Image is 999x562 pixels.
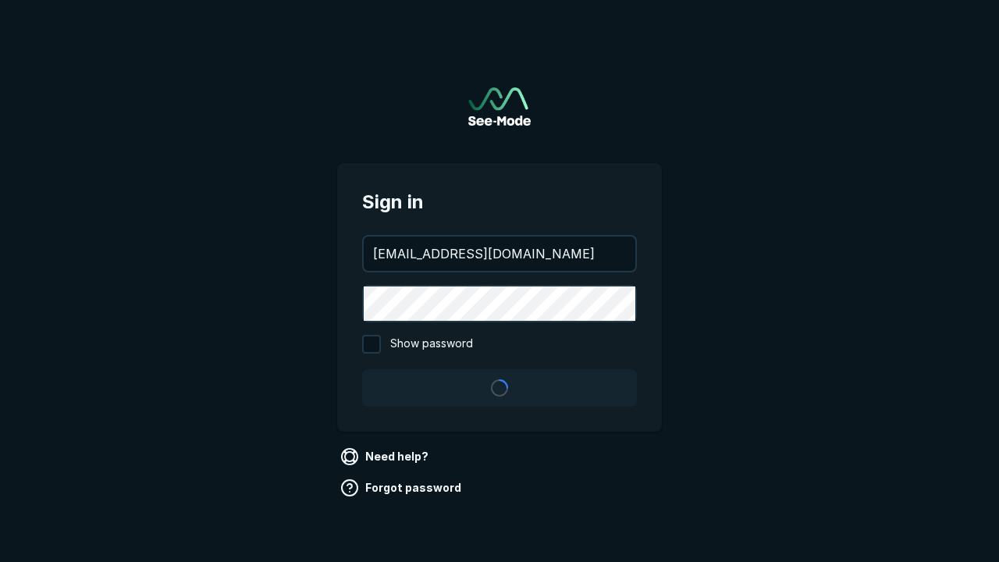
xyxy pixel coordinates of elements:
span: Sign in [362,188,637,216]
input: your@email.com [364,237,635,271]
a: Forgot password [337,475,468,500]
a: Need help? [337,444,435,469]
span: Show password [390,335,473,354]
a: Go to sign in [468,87,531,126]
img: See-Mode Logo [468,87,531,126]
